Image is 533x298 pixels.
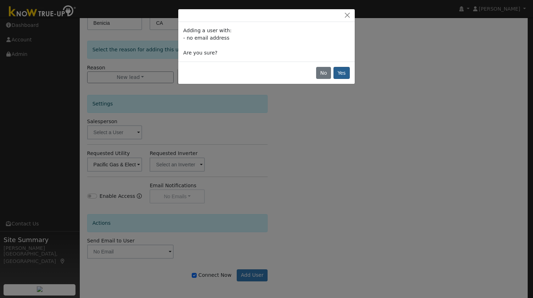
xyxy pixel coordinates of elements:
span: Adding a user with: [183,28,231,33]
span: - no email address [183,35,229,41]
button: Close [342,12,352,19]
button: Yes [333,67,350,79]
button: No [316,67,331,79]
span: Are you sure? [183,50,217,56]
